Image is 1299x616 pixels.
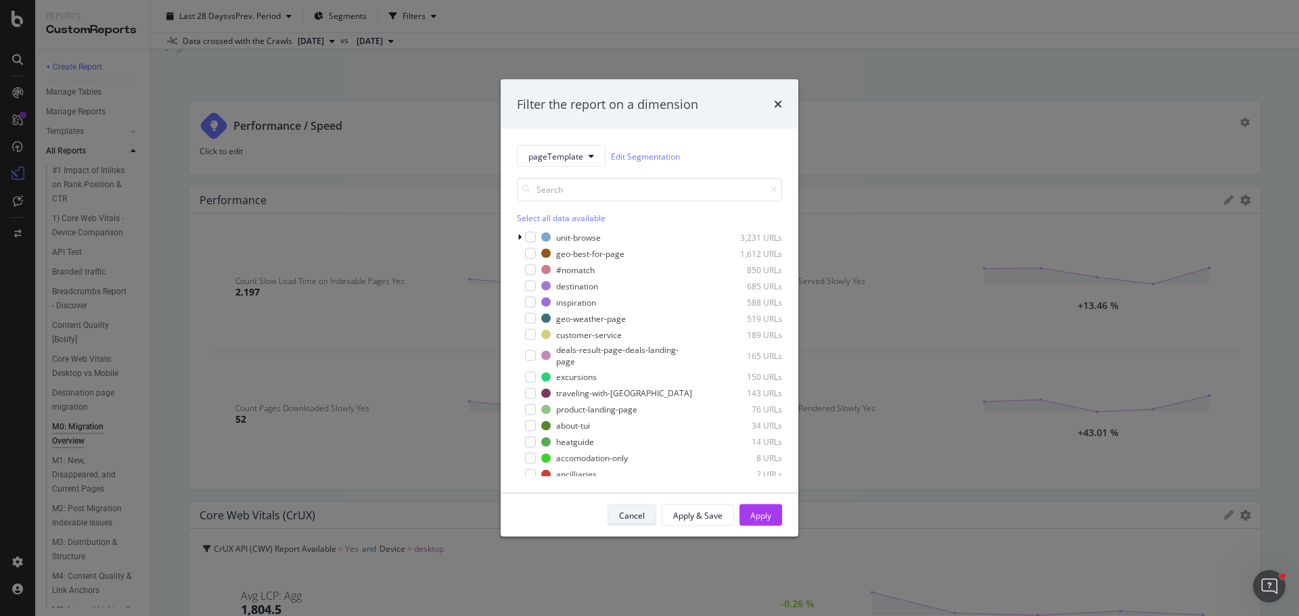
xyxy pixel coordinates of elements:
div: Apply & Save [673,509,723,521]
button: pageTemplate [517,145,606,167]
div: 150 URLs [716,371,782,383]
div: modal [501,79,798,537]
div: inspiration [556,296,596,308]
div: product-landing-page [556,404,637,415]
div: traveling-with-[GEOGRAPHIC_DATA] [556,387,692,399]
div: Apply [750,509,771,521]
div: excursions [556,371,597,383]
div: 3,231 URLs [716,231,782,243]
div: geo-best-for-page [556,247,624,259]
div: 519 URLs [716,312,782,324]
button: Apply [739,504,782,526]
button: Apply & Save [662,504,734,526]
div: customer-service [556,329,622,340]
div: 165 URLs [716,350,782,361]
div: 143 URLs [716,387,782,399]
button: Cancel [608,504,656,526]
div: 14 URLs [716,436,782,448]
div: ancilliaries [556,469,597,480]
div: heatguide [556,436,594,448]
div: #nomatch [556,264,595,275]
div: deals-result-page-deals-landing-page [556,344,697,367]
div: 189 URLs [716,329,782,340]
div: 685 URLs [716,280,782,291]
div: destination [556,280,598,291]
div: 2 URLs [716,469,782,480]
input: Search [517,178,782,202]
div: 34 URLs [716,420,782,431]
div: unit-browse [556,231,601,243]
div: geo-weather-page [556,312,626,324]
span: pageTemplate [528,150,583,162]
div: Select all data available [517,212,782,224]
a: Edit Segmentation [611,149,680,163]
div: 850 URLs [716,264,782,275]
div: about-tui [556,420,590,431]
div: Filter the report on a dimension [517,95,698,113]
iframe: Intercom live chat [1253,570,1285,602]
div: 8 URLs [716,452,782,464]
div: accomodation-only [556,452,628,464]
div: 1,612 URLs [716,247,782,259]
div: 588 URLs [716,296,782,308]
div: times [774,95,782,113]
div: 76 URLs [716,404,782,415]
div: Cancel [619,509,645,521]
